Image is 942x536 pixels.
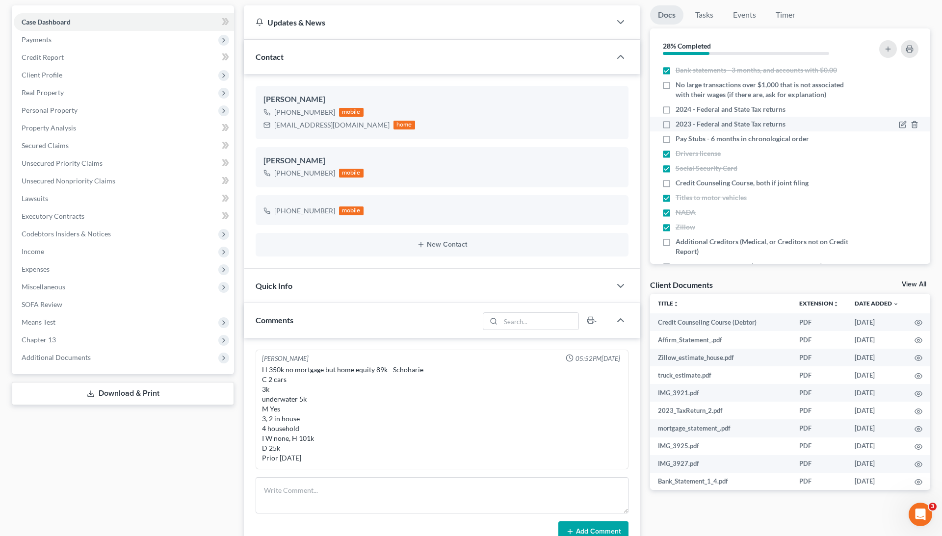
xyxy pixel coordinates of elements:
button: New Contact [263,241,621,249]
td: PDF [791,473,847,490]
td: Credit Counseling Course (Debtor) [650,313,791,331]
span: Unsecured Priority Claims [22,159,103,167]
span: SOFA Review [22,300,62,308]
div: [PERSON_NAME] [262,354,309,363]
a: Secured Claims [14,137,234,154]
a: Lawsuits [14,190,234,207]
td: IMG_3925.pdf [650,437,791,455]
span: Lawsuits [22,194,48,203]
span: Personal Property [22,106,78,114]
span: Petition - Wet Signature (done in office meeting) [676,261,822,271]
td: PDF [791,384,847,402]
span: Income [22,247,44,255]
div: [PHONE_NUMBER] [274,107,335,117]
td: [DATE] [847,455,907,473]
a: Timer [768,5,803,25]
span: Drivers license [676,149,721,158]
span: Executory Contracts [22,212,84,220]
td: [DATE] [847,366,907,384]
a: Extensionunfold_more [799,300,839,307]
iframe: Intercom live chat [909,503,932,526]
span: Social Security Card [676,163,737,173]
td: [DATE] [847,419,907,437]
span: Client Profile [22,71,62,79]
span: Contact [256,52,284,61]
div: mobile [339,108,364,117]
span: Means Test [22,318,55,326]
div: Updates & News [256,17,599,27]
span: Zillow [676,222,695,232]
span: Miscellaneous [22,282,65,291]
span: 05:52PM[DATE] [576,354,620,363]
span: Additional Creditors (Medical, or Creditors not on Credit Report) [676,237,852,256]
td: IMG_3927.pdf [650,455,791,473]
span: Titles to motor vehicles [676,193,747,203]
div: home [393,121,415,129]
a: Titleunfold_more [658,300,679,307]
a: Tasks [687,5,721,25]
td: [DATE] [847,473,907,490]
td: [DATE] [847,349,907,366]
td: [DATE] [847,313,907,331]
a: Case Dashboard [14,13,234,31]
a: Unsecured Nonpriority Claims [14,172,234,190]
div: [EMAIL_ADDRESS][DOMAIN_NAME] [274,120,390,130]
a: SOFA Review [14,296,234,313]
span: NADA [676,207,696,217]
td: [DATE] [847,402,907,419]
a: Download & Print [12,382,234,405]
td: Bank_Statement_1_4.pdf [650,473,791,490]
span: 3 [929,503,937,510]
td: 2023_TaxReturn_2.pdf [650,402,791,419]
div: H 350k no mortgage but home equity 89k - Schoharie C 2 cars 3k underwater 5k M Yes 3, 2 in house ... [262,365,622,463]
a: View All [902,281,926,288]
td: IMG_3921.pdf [650,384,791,402]
span: Payments [22,35,52,44]
a: Property Analysis [14,119,234,137]
td: PDF [791,331,847,349]
span: Codebtors Insiders & Notices [22,230,111,238]
span: Chapter 13 [22,335,56,344]
strong: 28% Completed [663,42,711,50]
span: No large transactions over $1,000 that is not associated with their wages (if there are, ask for ... [676,80,852,100]
div: [PHONE_NUMBER] [274,206,335,216]
div: [PHONE_NUMBER] [274,168,335,178]
span: Real Property [22,88,64,97]
td: PDF [791,402,847,419]
div: Client Documents [650,280,713,290]
a: Docs [650,5,683,25]
td: PDF [791,455,847,473]
td: [DATE] [847,437,907,455]
a: Date Added expand_more [855,300,899,307]
div: mobile [339,206,364,215]
span: Credit Counseling Course, both if joint filing [676,178,809,188]
td: PDF [791,437,847,455]
span: Case Dashboard [22,18,71,26]
td: [DATE] [847,331,907,349]
td: Affirm_Statement_.pdf [650,331,791,349]
td: PDF [791,366,847,384]
span: Property Analysis [22,124,76,132]
a: Executory Contracts [14,207,234,225]
i: unfold_more [673,301,679,307]
i: unfold_more [833,301,839,307]
div: [PERSON_NAME] [263,155,621,167]
a: Credit Report [14,49,234,66]
td: Zillow_estimate_house.pdf [650,349,791,366]
a: Unsecured Priority Claims [14,154,234,172]
td: mortgage_statement_.pdf [650,419,791,437]
i: expand_more [893,301,899,307]
span: Credit Report [22,53,64,61]
td: PDF [791,419,847,437]
span: Expenses [22,265,50,273]
span: Bank statements - 3 months, and accounts with $0.00 [676,65,837,75]
div: mobile [339,169,364,178]
input: Search... [500,313,578,330]
span: Quick Info [256,281,292,290]
span: 2023 - Federal and State Tax returns [676,119,785,129]
span: Comments [256,315,293,325]
div: [PERSON_NAME] [263,94,621,105]
span: Additional Documents [22,353,91,361]
td: [DATE] [847,384,907,402]
td: PDF [791,349,847,366]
